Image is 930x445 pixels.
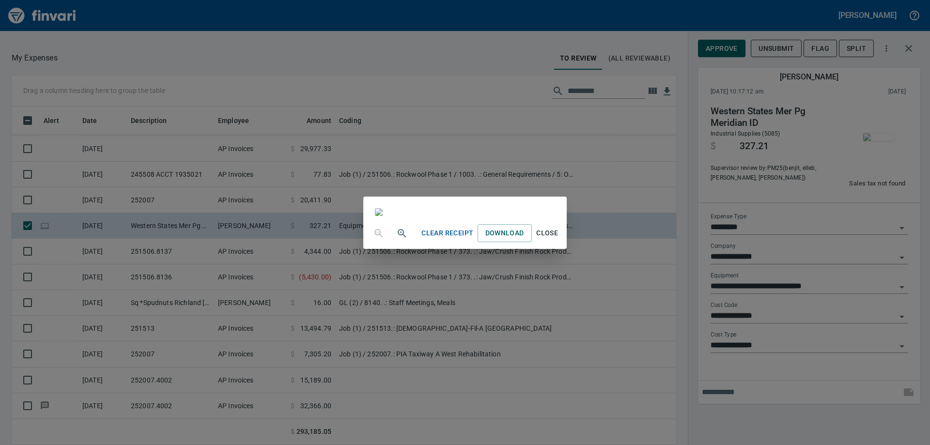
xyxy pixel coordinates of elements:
span: Clear Receipt [421,227,473,239]
button: Close [532,224,563,242]
a: Download [478,224,532,242]
span: Download [485,227,524,239]
button: Clear Receipt [418,224,477,242]
img: receipts%2Ftapani%2F2025-09-02%2FClCOefyXvsSxAkwpqqxgsn61MD32__K2Yj92KdC924yhtaOk3ZQ.jpg [375,208,383,216]
span: Close [536,227,559,239]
